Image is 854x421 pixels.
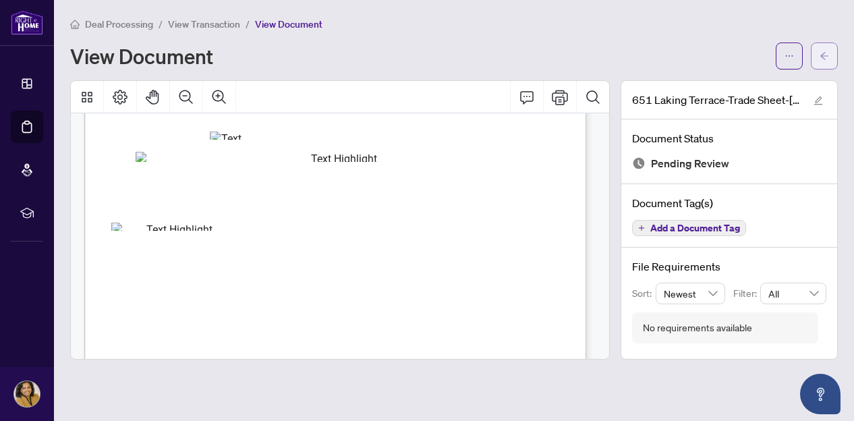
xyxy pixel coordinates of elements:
[70,20,80,29] span: home
[800,374,841,414] button: Open asap
[168,18,240,30] span: View Transaction
[632,220,746,236] button: Add a Document Tag
[632,92,801,108] span: 651 Laking Terrace-Trade Sheet-[PERSON_NAME] to Review.pdf
[632,130,826,146] h4: Document Status
[632,157,646,170] img: Document Status
[255,18,322,30] span: View Document
[632,258,826,275] h4: File Requirements
[820,51,829,61] span: arrow-left
[785,51,794,61] span: ellipsis
[638,225,645,231] span: plus
[70,45,213,67] h1: View Document
[651,155,729,173] span: Pending Review
[632,286,656,301] p: Sort:
[814,96,823,105] span: edit
[159,16,163,32] li: /
[14,381,40,407] img: Profile Icon
[664,283,718,304] span: Newest
[650,223,740,233] span: Add a Document Tag
[643,320,752,335] div: No requirements available
[768,283,818,304] span: All
[11,10,43,35] img: logo
[632,195,826,211] h4: Document Tag(s)
[246,16,250,32] li: /
[85,18,153,30] span: Deal Processing
[733,286,760,301] p: Filter:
